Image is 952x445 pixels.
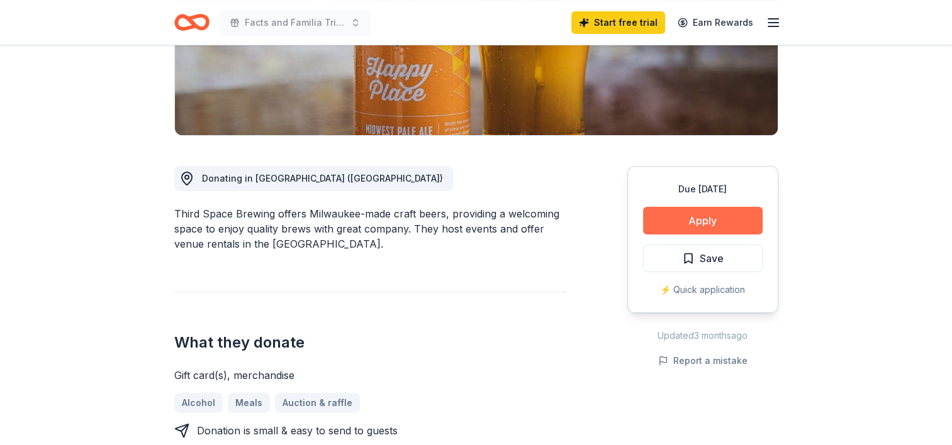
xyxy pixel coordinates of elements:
span: Save [700,250,724,266]
a: Meals [228,393,270,413]
div: Gift card(s), merchandise [174,368,567,383]
span: Facts and Familia Trivia Round 3 [245,15,345,30]
div: Third Space Brewing offers Milwaukee-made craft beers, providing a welcoming space to enjoy quali... [174,206,567,251]
h2: What they donate [174,332,567,353]
span: Donating in [GEOGRAPHIC_DATA] ([GEOGRAPHIC_DATA]) [202,173,443,184]
div: Due [DATE] [643,182,763,197]
div: Updated 3 months ago [627,328,778,343]
button: Report a mistake [658,353,748,368]
div: Donation is small & easy to send to guests [197,423,398,438]
a: Home [174,8,210,37]
a: Start free trial [571,11,665,34]
a: Earn Rewards [670,11,761,34]
a: Alcohol [174,393,223,413]
button: Save [643,244,763,272]
button: Apply [643,207,763,234]
a: Auction & raffle [275,393,360,413]
div: ⚡️ Quick application [643,282,763,297]
button: Facts and Familia Trivia Round 3 [220,10,371,35]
